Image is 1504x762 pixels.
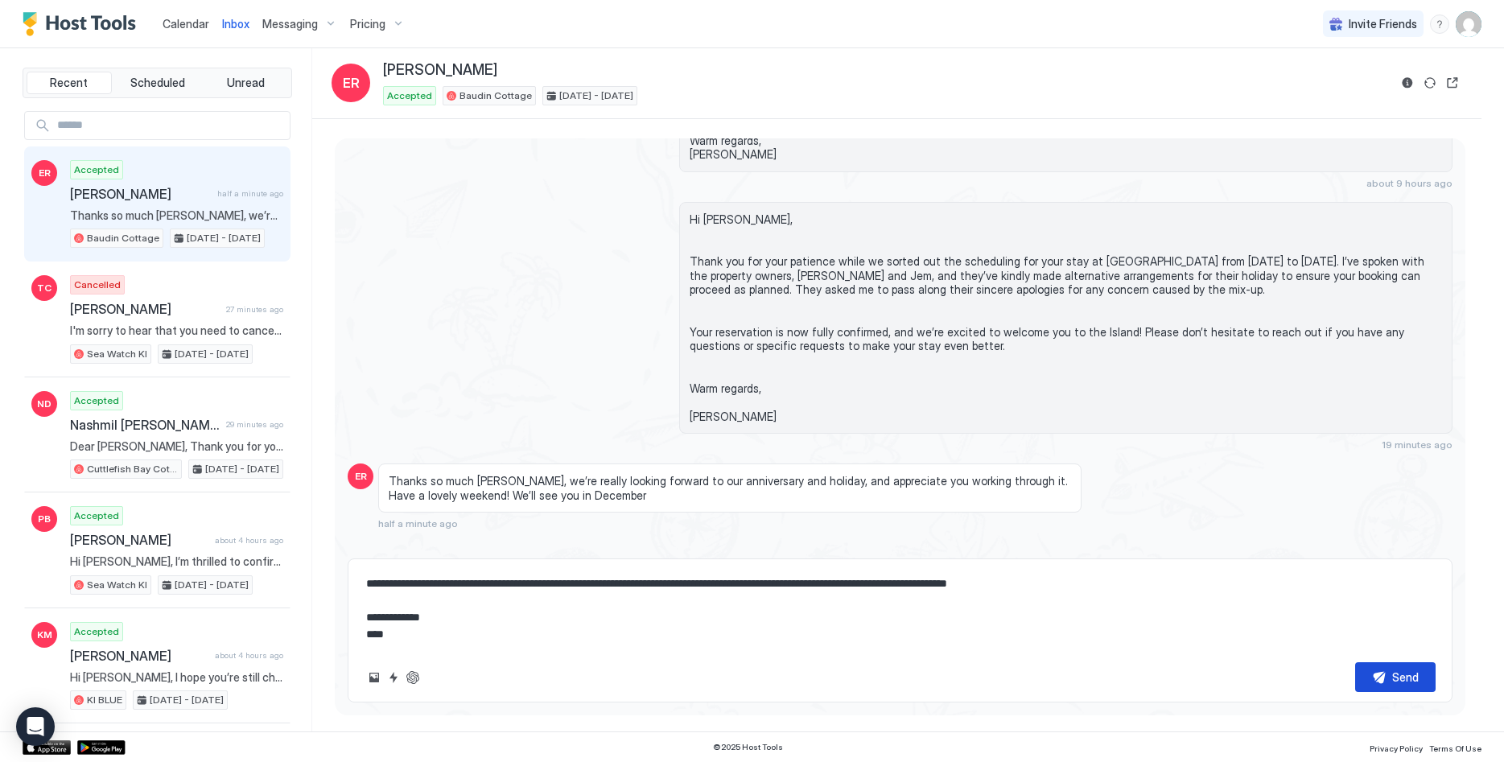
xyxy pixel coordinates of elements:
[74,278,121,292] span: Cancelled
[217,188,283,199] span: half a minute ago
[459,89,532,103] span: Baudin Cottage
[27,72,112,94] button: Recent
[222,15,249,32] a: Inbox
[87,462,178,476] span: Cuttlefish Bay Cottage
[403,668,422,687] button: ChatGPT Auto Reply
[87,693,122,707] span: KI BLUE
[226,419,283,430] span: 29 minutes ago
[1382,439,1452,451] span: 19 minutes ago
[1303,542,1452,564] button: Scheduled Messages
[70,417,220,433] span: Nashmil [PERSON_NAME]
[383,61,497,80] span: [PERSON_NAME]
[70,554,283,569] span: Hi [PERSON_NAME], I’m thrilled to confirm your booking at Sea Watch KI on [GEOGRAPHIC_DATA]! Your...
[37,281,52,295] span: TC
[343,73,360,93] span: ER
[39,166,51,180] span: ER
[187,231,261,245] span: [DATE] - [DATE]
[77,740,126,755] a: Google Play Store
[559,89,633,103] span: [DATE] - [DATE]
[150,693,224,707] span: [DATE] - [DATE]
[227,76,265,90] span: Unread
[37,397,52,411] span: ND
[70,532,208,548] span: [PERSON_NAME]
[389,474,1071,502] span: Thanks so much [PERSON_NAME], we’re really looking forward to our anniversary and holiday, and ap...
[690,212,1442,424] span: Hi [PERSON_NAME], Thank you for your patience while we sorted out the scheduling for your stay at...
[16,707,55,746] div: Open Intercom Messenger
[215,535,283,546] span: about 4 hours ago
[1443,73,1462,93] button: Open reservation
[70,323,283,338] span: I'm sorry to hear that you need to cancel your booking. I understand how frustrating travel arran...
[87,578,147,592] span: Sea Watch KI
[163,17,209,31] span: Calendar
[74,509,119,523] span: Accepted
[387,89,432,103] span: Accepted
[1349,17,1417,31] span: Invite Friends
[384,668,403,687] button: Quick reply
[222,17,249,31] span: Inbox
[50,76,88,90] span: Recent
[70,208,283,223] span: Thanks so much [PERSON_NAME], we’re really looking forward to our anniversary and holiday, and ap...
[23,12,143,36] a: Host Tools Logo
[378,517,458,529] span: half a minute ago
[38,512,51,526] span: PB
[175,578,249,592] span: [DATE] - [DATE]
[37,628,52,642] span: KM
[1355,662,1436,692] button: Send
[1456,11,1481,37] div: User profile
[262,17,318,31] span: Messaging
[1429,743,1481,753] span: Terms Of Use
[23,740,71,755] a: App Store
[70,186,211,202] span: [PERSON_NAME]
[51,112,290,139] input: Input Field
[23,68,292,98] div: tab-group
[115,72,200,94] button: Scheduled
[203,72,288,94] button: Unread
[70,301,220,317] span: [PERSON_NAME]
[1429,739,1481,756] a: Terms Of Use
[70,439,283,454] span: Dear [PERSON_NAME], Thank you for your messages. I appreciate you bringing the toilet locks to my...
[87,347,147,361] span: Sea Watch KI
[365,668,384,687] button: Upload image
[1370,739,1423,756] a: Privacy Policy
[70,648,208,664] span: [PERSON_NAME]
[1366,177,1452,189] span: about 9 hours ago
[74,624,119,639] span: Accepted
[1325,545,1434,562] div: Scheduled Messages
[70,670,283,685] span: Hi [PERSON_NAME], I hope you’re still cherishing the memories from your 5-night stay at [GEOGRAPH...
[1370,743,1423,753] span: Privacy Policy
[74,163,119,177] span: Accepted
[87,231,159,245] span: Baudin Cottage
[205,462,279,476] span: [DATE] - [DATE]
[226,304,283,315] span: 27 minutes ago
[355,469,367,484] span: ER
[163,15,209,32] a: Calendar
[1392,669,1419,686] div: Send
[350,17,385,31] span: Pricing
[713,742,783,752] span: © 2025 Host Tools
[175,347,249,361] span: [DATE] - [DATE]
[130,76,185,90] span: Scheduled
[1430,14,1449,34] div: menu
[1420,73,1440,93] button: Sync reservation
[74,393,119,408] span: Accepted
[215,650,283,661] span: about 4 hours ago
[1398,73,1417,93] button: Reservation information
